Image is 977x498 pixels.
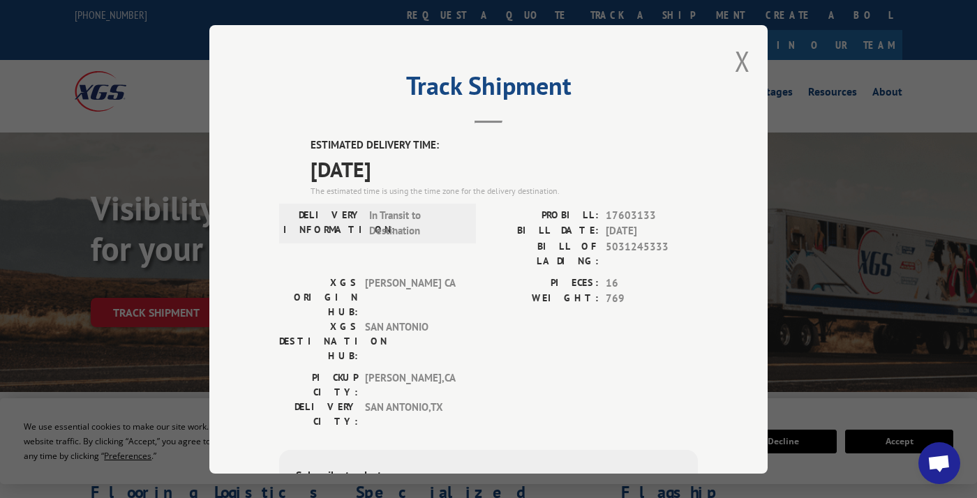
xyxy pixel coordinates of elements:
[488,207,599,223] label: PROBILL:
[279,275,358,319] label: XGS ORIGIN HUB:
[311,184,698,197] div: The estimated time is using the time zone for the delivery destination.
[279,399,358,428] label: DELIVERY CITY:
[488,291,599,307] label: WEIGHT:
[283,207,362,239] label: DELIVERY INFORMATION:
[606,207,698,223] span: 17603133
[279,370,358,399] label: PICKUP CITY:
[918,442,960,484] div: Open chat
[365,370,459,399] span: [PERSON_NAME] , CA
[365,319,459,363] span: SAN ANTONIO
[279,76,698,103] h2: Track Shipment
[606,275,698,291] span: 16
[311,137,698,153] label: ESTIMATED DELIVERY TIME:
[488,223,599,239] label: BILL DATE:
[279,319,358,363] label: XGS DESTINATION HUB:
[606,239,698,268] span: 5031245333
[606,223,698,239] span: [DATE]
[365,275,459,319] span: [PERSON_NAME] CA
[606,291,698,307] span: 769
[488,275,599,291] label: PIECES:
[735,43,750,80] button: Close modal
[369,207,463,239] span: In Transit to Destination
[488,239,599,268] label: BILL OF LADING:
[311,153,698,184] span: [DATE]
[296,466,681,486] div: Subscribe to alerts
[365,399,459,428] span: SAN ANTONIO , TX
